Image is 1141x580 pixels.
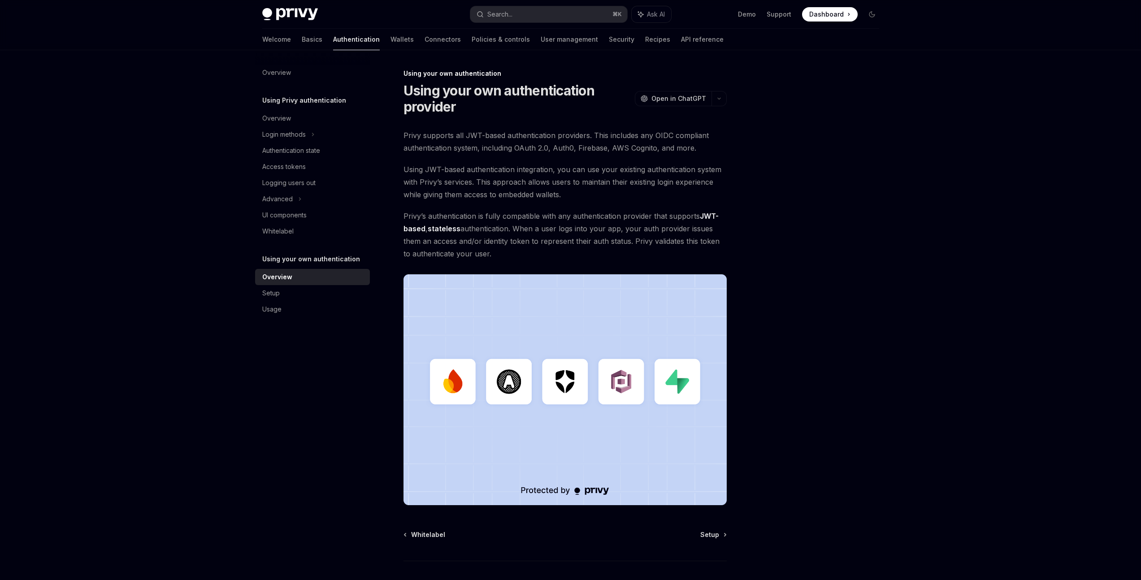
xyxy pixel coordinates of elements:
[802,7,858,22] a: Dashboard
[262,210,307,221] div: UI components
[403,274,727,505] img: JWT-based auth splash
[262,145,320,156] div: Authentication state
[487,9,512,20] div: Search...
[403,210,727,260] span: Privy’s authentication is fully compatible with any authentication provider that supports , authe...
[255,301,370,317] a: Usage
[255,223,370,239] a: Whitelabel
[700,530,726,539] a: Setup
[609,29,634,50] a: Security
[809,10,844,19] span: Dashboard
[255,110,370,126] a: Overview
[333,29,380,50] a: Authentication
[404,530,445,539] a: Whitelabel
[403,82,631,115] h1: Using your own authentication provider
[262,177,316,188] div: Logging users out
[255,269,370,285] a: Overview
[403,163,727,201] span: Using JWT-based authentication integration, you can use your existing authentication system with ...
[738,10,756,19] a: Demo
[262,226,294,237] div: Whitelabel
[612,11,622,18] span: ⌘ K
[428,224,460,234] a: stateless
[541,29,598,50] a: User management
[470,6,627,22] button: Search...⌘K
[632,6,671,22] button: Ask AI
[651,94,706,103] span: Open in ChatGPT
[262,272,292,282] div: Overview
[647,10,665,19] span: Ask AI
[262,254,360,264] h5: Using your own authentication
[767,10,791,19] a: Support
[262,129,306,140] div: Login methods
[645,29,670,50] a: Recipes
[262,304,282,315] div: Usage
[262,29,291,50] a: Welcome
[700,530,719,539] span: Setup
[262,288,280,299] div: Setup
[262,8,318,21] img: dark logo
[255,143,370,159] a: Authentication state
[403,129,727,154] span: Privy supports all JWT-based authentication providers. This includes any OIDC compliant authentic...
[302,29,322,50] a: Basics
[255,285,370,301] a: Setup
[681,29,724,50] a: API reference
[262,95,346,106] h5: Using Privy authentication
[262,67,291,78] div: Overview
[472,29,530,50] a: Policies & controls
[255,65,370,81] a: Overview
[255,159,370,175] a: Access tokens
[255,175,370,191] a: Logging users out
[635,91,711,106] button: Open in ChatGPT
[262,161,306,172] div: Access tokens
[865,7,879,22] button: Toggle dark mode
[255,207,370,223] a: UI components
[390,29,414,50] a: Wallets
[411,530,445,539] span: Whitelabel
[425,29,461,50] a: Connectors
[262,113,291,124] div: Overview
[262,194,293,204] div: Advanced
[403,69,727,78] div: Using your own authentication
